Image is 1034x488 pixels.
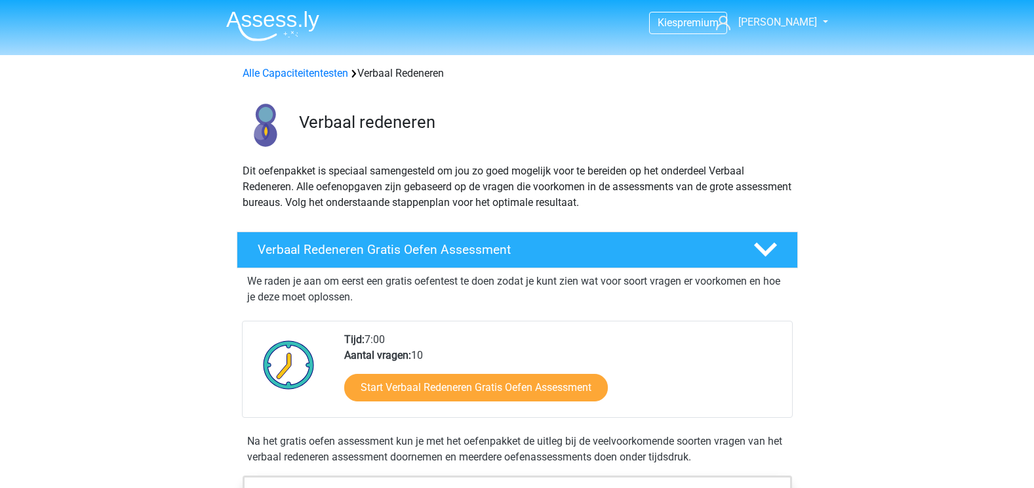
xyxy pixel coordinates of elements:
a: Verbaal Redeneren Gratis Oefen Assessment [231,232,803,268]
img: Klok [256,332,322,397]
span: premium [677,16,719,29]
b: Aantal vragen: [344,349,411,361]
a: Alle Capaciteitentesten [243,67,348,79]
a: Start Verbaal Redeneren Gratis Oefen Assessment [344,374,608,401]
p: Dit oefenpakket is speciaal samengesteld om jou zo goed mogelijk voor te bereiden op het onderdee... [243,163,792,211]
b: Tijd: [344,333,365,346]
a: [PERSON_NAME] [711,14,818,30]
a: Kiespremium [650,14,726,31]
div: Verbaal Redeneren [237,66,797,81]
h3: Verbaal redeneren [299,112,787,132]
span: Kies [658,16,677,29]
h4: Verbaal Redeneren Gratis Oefen Assessment [258,242,732,257]
p: We raden je aan om eerst een gratis oefentest te doen zodat je kunt zien wat voor soort vragen er... [247,274,787,305]
img: Assessly [226,10,319,41]
div: Na het gratis oefen assessment kun je met het oefenpakket de uitleg bij de veelvoorkomende soorte... [242,434,793,465]
span: [PERSON_NAME] [738,16,817,28]
img: verbaal redeneren [237,97,293,153]
div: 7:00 10 [334,332,791,417]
